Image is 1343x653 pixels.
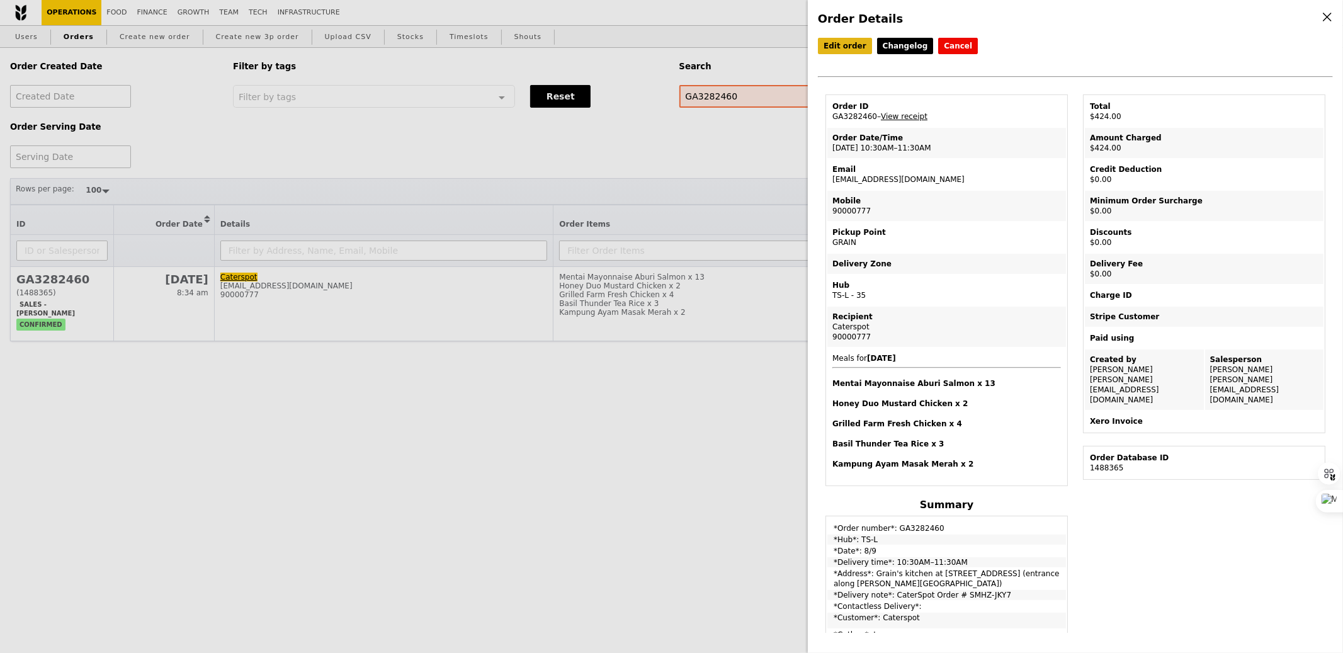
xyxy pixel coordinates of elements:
[827,275,1066,305] td: TS-L - 35
[1090,333,1318,343] div: Paid using
[1210,355,1319,365] div: Salesperson
[832,259,1061,269] div: Delivery Zone
[825,499,1068,511] h4: Summary
[832,459,1061,469] h4: Kampung Ayam Masak Merah x 2
[827,96,1066,127] td: GA3282460
[1085,222,1323,253] td: $0.00
[1090,416,1318,426] div: Xero Invoice
[1090,164,1318,174] div: Credit Deduction
[1090,312,1318,322] div: Stripe Customer
[832,101,1061,111] div: Order ID
[1085,254,1323,284] td: $0.00
[881,112,927,121] a: View receipt
[1090,290,1318,300] div: Charge ID
[827,601,1066,611] td: *Contactless Delivery*:
[832,378,1061,389] h4: Mentai Mayonnaise Aburi Salmon x 13
[832,354,1061,469] span: Meals for
[1090,355,1199,365] div: Created by
[827,590,1066,600] td: *Delivery note*: CaterSpot Order # SMHZ-JKY7
[1090,259,1318,269] div: Delivery Fee
[938,38,978,54] button: Cancel
[827,518,1066,533] td: *Order number*: GA3282460
[867,354,896,363] b: [DATE]
[832,439,1061,449] h4: Basil Thunder Tea Rice x 3
[1085,159,1323,190] td: $0.00
[1090,453,1318,463] div: Order Database ID
[827,222,1066,253] td: GRAIN
[1085,191,1323,221] td: $0.00
[818,12,903,25] span: Order Details
[827,159,1066,190] td: [EMAIL_ADDRESS][DOMAIN_NAME]
[827,630,1066,645] td: *Cutlery*: true
[832,196,1061,206] div: Mobile
[827,557,1066,567] td: *Delivery time*: 10:30AM–11:30AM
[1205,349,1324,410] td: [PERSON_NAME] [PERSON_NAME][EMAIL_ADDRESS][DOMAIN_NAME]
[832,227,1061,237] div: Pickup Point
[827,569,1066,589] td: *Address*: Grain's kitchen at [STREET_ADDRESS] (entrance along [PERSON_NAME][GEOGRAPHIC_DATA])
[832,280,1061,290] div: Hub
[877,38,934,54] a: Changelog
[818,38,872,54] a: Edit order
[827,546,1066,556] td: *Date*: 8/9
[832,322,1061,332] div: Caterspot
[832,164,1061,174] div: Email
[832,133,1061,143] div: Order Date/Time
[832,312,1061,322] div: Recipient
[1085,128,1323,158] td: $424.00
[832,419,1061,429] h4: Grilled Farm Fresh Chicken x 4
[1090,196,1318,206] div: Minimum Order Surcharge
[1090,227,1318,237] div: Discounts
[832,332,1061,342] div: 90000777
[1085,349,1204,410] td: [PERSON_NAME] [PERSON_NAME][EMAIL_ADDRESS][DOMAIN_NAME]
[827,613,1066,628] td: *Customer*: Caterspot
[827,535,1066,545] td: *Hub*: TS-L
[1085,96,1323,127] td: $424.00
[1090,101,1318,111] div: Total
[1085,448,1323,478] td: 1488365
[827,191,1066,221] td: 90000777
[1090,133,1318,143] div: Amount Charged
[877,112,881,121] span: –
[827,128,1066,158] td: [DATE] 10:30AM–11:30AM
[832,399,1061,409] h4: Honey Duo Mustard Chicken x 2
